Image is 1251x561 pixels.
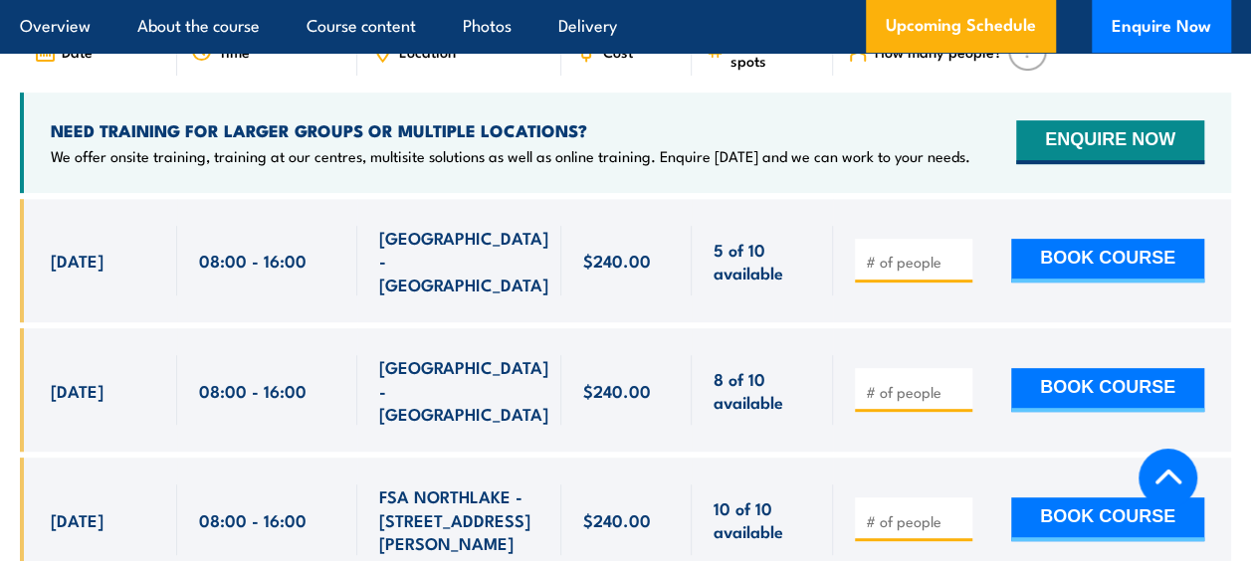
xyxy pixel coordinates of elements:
[875,43,1002,60] span: How many people?
[714,238,811,284] span: 5 of 10 available
[1016,120,1204,164] button: ENQUIRE NOW
[714,367,811,414] span: 8 of 10 available
[379,355,548,425] span: [GEOGRAPHIC_DATA] - [GEOGRAPHIC_DATA]
[51,508,104,531] span: [DATE]
[62,43,93,60] span: Date
[379,484,539,554] span: FSA NORTHLAKE - [STREET_ADDRESS][PERSON_NAME]
[583,508,651,531] span: $240.00
[866,252,965,272] input: # of people
[51,146,970,166] p: We offer onsite training, training at our centres, multisite solutions as well as online training...
[730,35,819,69] span: Available spots
[199,508,307,531] span: 08:00 - 16:00
[1011,368,1204,412] button: BOOK COURSE
[866,511,965,531] input: # of people
[51,119,970,141] h4: NEED TRAINING FOR LARGER GROUPS OR MULTIPLE LOCATIONS?
[219,43,250,60] span: Time
[1011,497,1204,541] button: BOOK COURSE
[1011,239,1204,282] button: BOOK COURSE
[199,379,307,402] span: 08:00 - 16:00
[603,43,633,60] span: Cost
[866,382,965,402] input: # of people
[714,496,811,543] span: 10 of 10 available
[583,379,651,402] span: $240.00
[51,249,104,272] span: [DATE]
[583,249,651,272] span: $240.00
[379,226,548,295] span: [GEOGRAPHIC_DATA] - [GEOGRAPHIC_DATA]
[51,379,104,402] span: [DATE]
[399,43,456,60] span: Location
[199,249,307,272] span: 08:00 - 16:00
